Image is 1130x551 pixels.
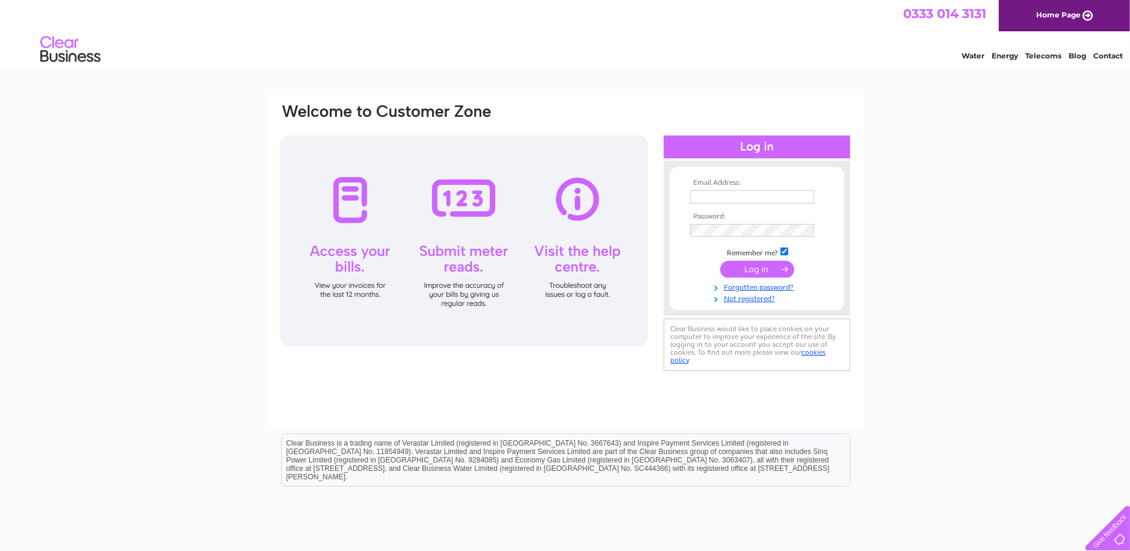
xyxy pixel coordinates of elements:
[1093,51,1123,60] a: Contact
[1025,51,1061,60] a: Telecoms
[1069,51,1086,60] a: Blog
[690,281,827,292] a: Forgotten password?
[687,179,827,187] th: Email Address:
[40,31,101,68] img: logo.png
[664,319,850,371] div: Clear Business would like to place cookies on your computer to improve your experience of the sit...
[690,292,827,304] a: Not registered?
[992,51,1018,60] a: Energy
[282,7,850,58] div: Clear Business is a trading name of Verastar Limited (registered in [GEOGRAPHIC_DATA] No. 3667643...
[962,51,984,60] a: Water
[720,261,794,278] input: Submit
[670,348,826,364] a: cookies policy
[687,213,827,221] th: Password:
[687,246,827,258] td: Remember me?
[903,6,986,21] a: 0333 014 3131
